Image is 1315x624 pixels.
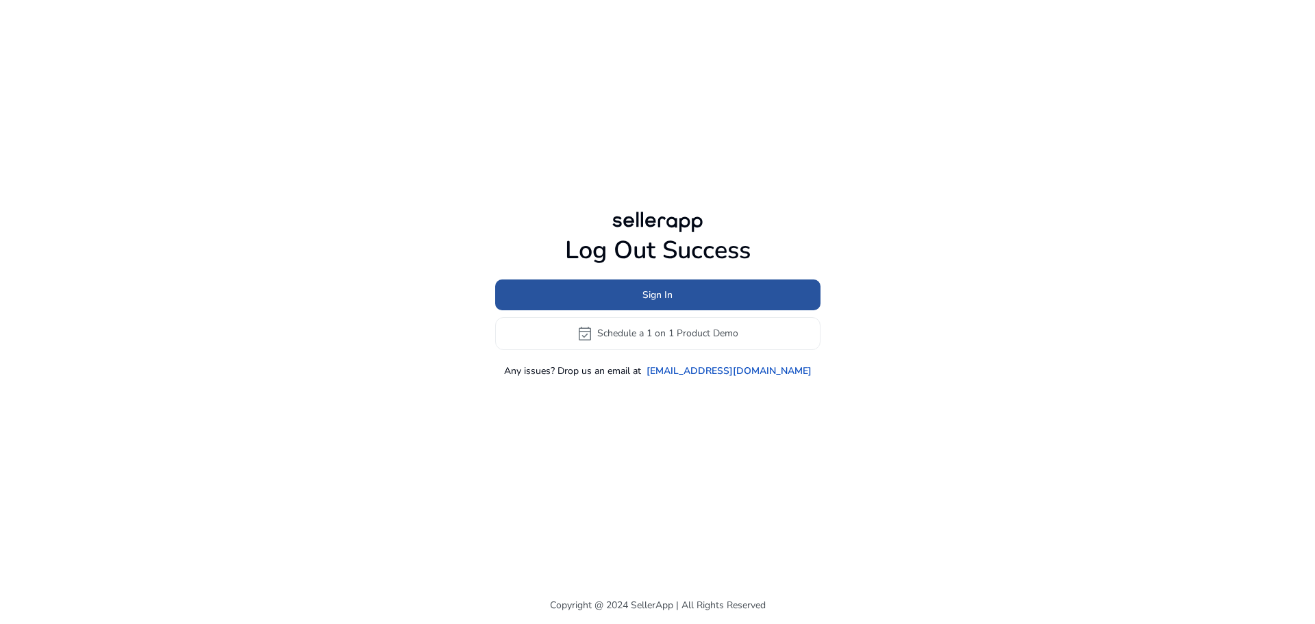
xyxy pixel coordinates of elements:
h1: Log Out Success [495,236,821,265]
button: Sign In [495,279,821,310]
p: Any issues? Drop us an email at [504,364,641,378]
span: Sign In [642,288,673,302]
button: event_availableSchedule a 1 on 1 Product Demo [495,317,821,350]
span: event_available [577,325,593,342]
a: [EMAIL_ADDRESS][DOMAIN_NAME] [647,364,812,378]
